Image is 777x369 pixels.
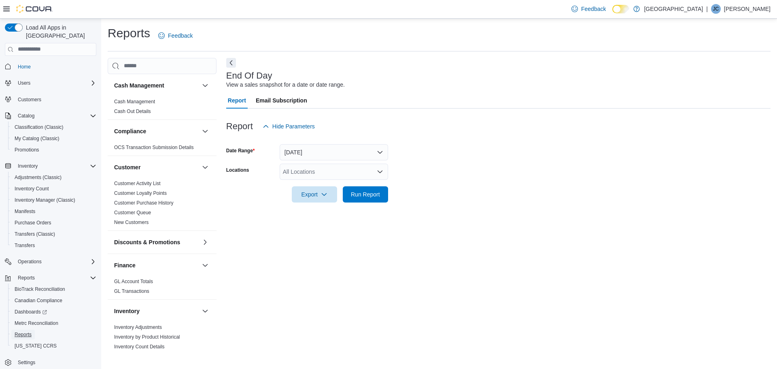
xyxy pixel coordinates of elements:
span: Inventory Count Details [114,343,165,350]
span: Inventory [15,161,96,171]
a: GL Account Totals [114,279,153,284]
button: Catalog [2,110,100,122]
span: Metrc Reconciliation [11,318,96,328]
span: Inventory Adjustments [114,324,162,331]
a: Inventory Count [11,184,52,194]
span: Customer Purchase History [114,200,174,206]
a: Customer Purchase History [114,200,174,206]
button: Users [15,78,34,88]
a: Promotions [11,145,42,155]
span: Operations [18,258,42,265]
span: Reports [15,331,32,338]
button: Finance [114,261,199,269]
button: Open list of options [377,169,383,175]
a: Manifests [11,207,38,216]
span: Report [228,92,246,109]
span: Customers [15,94,96,105]
a: Feedback [568,1,609,17]
h3: Inventory [114,307,140,315]
a: My Catalog (Classic) [11,134,63,143]
button: Inventory [200,306,210,316]
button: Users [2,77,100,89]
a: [US_STATE] CCRS [11,341,60,351]
button: Operations [15,257,45,267]
span: Hide Parameters [272,122,315,130]
span: My Catalog (Classic) [15,135,59,142]
button: [DATE] [280,144,388,160]
p: | [706,4,708,14]
span: Transfers [11,241,96,250]
a: Customer Activity List [114,181,161,186]
span: Transfers [15,242,35,249]
button: My Catalog (Classic) [8,133,100,144]
button: Reports [2,272,100,284]
p: [PERSON_NAME] [724,4,771,14]
button: [US_STATE] CCRS [8,340,100,352]
a: Adjustments (Classic) [11,173,65,182]
span: Feedback [581,5,606,13]
h3: Discounts & Promotions [114,238,180,246]
a: Reports [11,330,35,339]
span: Home [18,64,31,70]
span: Operations [15,257,96,267]
span: Reports [18,275,35,281]
a: Dashboards [8,306,100,318]
span: Users [15,78,96,88]
button: Customer [200,162,210,172]
h3: Report [226,122,253,131]
span: Purchase Orders [11,218,96,228]
button: Compliance [114,127,199,135]
a: Settings [15,358,38,367]
button: Reports [8,329,100,340]
button: BioTrack Reconciliation [8,284,100,295]
p: [GEOGRAPHIC_DATA] [644,4,703,14]
h3: Cash Management [114,81,164,90]
span: Manifests [15,208,35,215]
span: Cash Out Details [114,108,151,115]
span: Dashboards [15,309,47,315]
span: Catalog [15,111,96,121]
button: Transfers [8,240,100,251]
a: Customers [15,95,45,105]
img: Cova [16,5,53,13]
a: OCS Transaction Submission Details [114,145,194,150]
span: Purchase Orders [15,220,51,226]
span: Promotions [15,147,39,153]
a: Classification (Classic) [11,122,67,132]
span: BioTrack Reconciliation [11,284,96,294]
span: Canadian Compliance [11,296,96,305]
span: Inventory Count [11,184,96,194]
button: Classification (Classic) [8,122,100,133]
a: Inventory by Product Historical [114,334,180,340]
a: New Customers [114,220,149,225]
button: Home [2,61,100,73]
span: Manifests [11,207,96,216]
a: Transfers [11,241,38,250]
h1: Reports [108,25,150,41]
button: Settings [2,356,100,368]
span: Reports [15,273,96,283]
span: Customers [18,96,41,103]
h3: Finance [114,261,136,269]
span: Customer Queue [114,209,151,216]
span: Adjustments (Classic) [15,174,62,181]
span: Export [297,186,332,203]
button: Discounts & Promotions [200,237,210,247]
button: Manifests [8,206,100,217]
button: Canadian Compliance [8,295,100,306]
span: Customer Loyalty Points [114,190,167,196]
button: Transfers (Classic) [8,228,100,240]
button: Hide Parameters [259,118,318,134]
a: Metrc Reconciliation [11,318,62,328]
span: Canadian Compliance [15,297,62,304]
button: Customer [114,163,199,171]
span: Load All Apps in [GEOGRAPHIC_DATA] [23,23,96,40]
button: Inventory Manager (Classic) [8,194,100,206]
a: Canadian Compliance [11,296,66,305]
button: Customers [2,94,100,105]
button: Inventory [15,161,41,171]
a: Purchase Orders [11,218,55,228]
div: Compliance [108,143,217,156]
